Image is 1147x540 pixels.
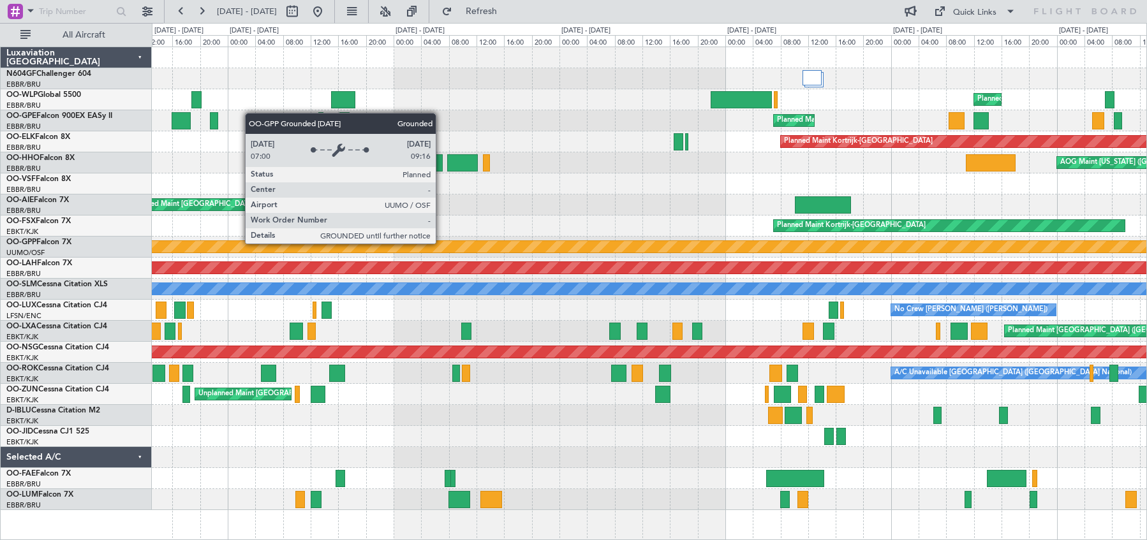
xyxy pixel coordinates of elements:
a: EBBR/BRU [6,290,41,300]
a: OO-NSGCessna Citation CJ4 [6,344,109,351]
div: Unplanned Maint [GEOGRAPHIC_DATA] ([GEOGRAPHIC_DATA]) [198,384,408,404]
div: 12:00 [642,35,670,47]
a: OO-WLPGlobal 5500 [6,91,81,99]
span: OO-LXA [6,323,36,330]
div: 12:00 [808,35,836,47]
a: D-IBLUCessna Citation M2 [6,407,100,414]
div: 00:00 [228,35,255,47]
div: 16:00 [836,35,863,47]
button: Quick Links [928,1,1022,22]
span: D-IBLU [6,407,31,414]
div: 16:00 [172,35,200,47]
div: 08:00 [781,35,808,47]
div: 12:00 [974,35,1002,47]
a: OO-LXACessna Citation CJ4 [6,323,107,330]
div: [DATE] - [DATE] [230,26,279,36]
div: 08:00 [1112,35,1139,47]
a: EBBR/BRU [6,122,41,131]
div: 00:00 [559,35,587,47]
a: OO-ROKCessna Citation CJ4 [6,365,109,372]
span: OO-ELK [6,133,35,141]
div: 12:00 [477,35,504,47]
div: 08:00 [283,35,311,47]
a: LFSN/ENC [6,311,41,321]
a: EBKT/KJK [6,395,38,405]
div: 16:00 [338,35,366,47]
a: EBKT/KJK [6,374,38,384]
div: 16:00 [504,35,531,47]
span: OO-AIE [6,196,34,204]
a: EBKT/KJK [6,437,38,447]
div: 08:00 [615,35,642,47]
span: OO-NSG [6,344,38,351]
span: OO-FAE [6,470,36,478]
a: OO-JIDCessna CJ1 525 [6,428,89,435]
div: A/C Unavailable [GEOGRAPHIC_DATA] ([GEOGRAPHIC_DATA] National) [894,363,1132,383]
span: OO-ROK [6,365,38,372]
div: 20:00 [863,35,891,47]
div: 20:00 [200,35,228,47]
a: UUMO/OSF [6,248,45,258]
span: Refresh [455,7,508,16]
span: OO-JID [6,428,33,435]
a: EBKT/KJK [6,227,38,237]
button: Refresh [436,1,512,22]
div: Planned Maint Kortrijk-[GEOGRAPHIC_DATA] [784,132,933,151]
a: EBBR/BRU [6,164,41,173]
a: N604GFChallenger 604 [6,70,91,78]
div: 00:00 [725,35,753,47]
div: 00:00 [1057,35,1084,47]
span: All Aircraft [33,31,135,40]
div: 16:00 [670,35,697,47]
a: EBBR/BRU [6,101,41,110]
div: 04:00 [919,35,946,47]
span: [DATE] - [DATE] [217,6,277,17]
div: 20:00 [1029,35,1056,47]
span: OO-LUM [6,491,38,499]
span: OO-ZUN [6,386,38,393]
a: OO-HHOFalcon 8X [6,154,75,162]
div: No Crew [PERSON_NAME] ([PERSON_NAME]) [894,300,1047,319]
a: EBKT/KJK [6,332,38,342]
a: OO-AIEFalcon 7X [6,196,69,204]
span: OO-LUX [6,302,36,309]
input: Trip Number [39,2,112,21]
span: OO-GPE [6,112,36,120]
a: OO-VSFFalcon 8X [6,175,71,183]
div: [DATE] - [DATE] [727,26,776,36]
a: OO-SLMCessna Citation XLS [6,281,108,288]
div: 16:00 [1002,35,1029,47]
a: EBBR/BRU [6,206,41,215]
div: [DATE] - [DATE] [1059,26,1108,36]
a: OO-LUMFalcon 7X [6,491,73,499]
a: OO-ZUNCessna Citation CJ4 [6,386,109,393]
div: Planned Maint Kortrijk-[GEOGRAPHIC_DATA] [777,216,926,235]
span: N604GF [6,70,36,78]
a: EBBR/BRU [6,185,41,194]
div: 00:00 [394,35,421,47]
button: All Aircraft [14,25,138,45]
div: Planned Maint [GEOGRAPHIC_DATA] ([GEOGRAPHIC_DATA] National) [777,111,1008,130]
div: 08:00 [946,35,973,47]
div: Unplanned Maint [GEOGRAPHIC_DATA] ([GEOGRAPHIC_DATA] National) [124,195,364,214]
a: EBBR/BRU [6,500,41,510]
div: [DATE] - [DATE] [154,26,204,36]
div: 04:00 [255,35,283,47]
div: 20:00 [698,35,725,47]
span: OO-LAH [6,259,37,267]
a: EBBR/BRU [6,80,41,89]
a: EBKT/KJK [6,353,38,363]
span: OO-HHO [6,154,40,162]
a: OO-FSXFalcon 7X [6,217,71,225]
a: OO-FAEFalcon 7X [6,470,71,478]
span: OO-FSX [6,217,36,225]
span: OO-GPP [6,238,36,246]
span: OO-VSF [6,175,36,183]
a: OO-GPEFalcon 900EX EASy II [6,112,112,120]
div: 04:00 [753,35,780,47]
div: 20:00 [532,35,559,47]
div: Quick Links [953,6,996,19]
a: OO-LAHFalcon 7X [6,259,72,267]
a: OO-LUXCessna Citation CJ4 [6,302,107,309]
div: 04:00 [1084,35,1112,47]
